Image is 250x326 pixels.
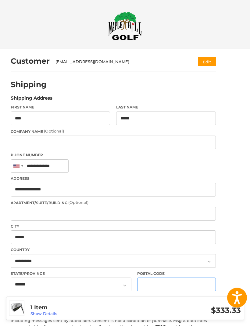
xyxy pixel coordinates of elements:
label: Address [11,176,216,182]
label: Apartment/Suite/Building [11,200,216,206]
label: Country [11,247,216,253]
div: [EMAIL_ADDRESS][DOMAIN_NAME] [55,59,186,65]
div: United States: +1 [11,160,25,173]
h2: Customer [11,57,50,66]
a: Show Details [30,311,57,316]
label: State/Province [11,271,131,277]
img: Wilson Staff Launch Pad 2 Irons [9,301,24,316]
label: Last Name [116,105,216,110]
h3: 1 Item [30,304,136,311]
label: Phone Number [11,153,216,158]
label: Postal Code [137,271,216,277]
label: Company Name [11,129,216,135]
button: Edit [198,58,216,66]
small: (Optional) [68,200,88,205]
small: (Optional) [44,129,64,134]
h3: $333.33 [136,306,241,315]
img: Maple Hill Golf [108,12,142,41]
legend: Shipping Address [11,95,52,105]
label: First Name [11,105,110,110]
h2: Shipping [11,80,47,90]
label: City [11,224,216,229]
